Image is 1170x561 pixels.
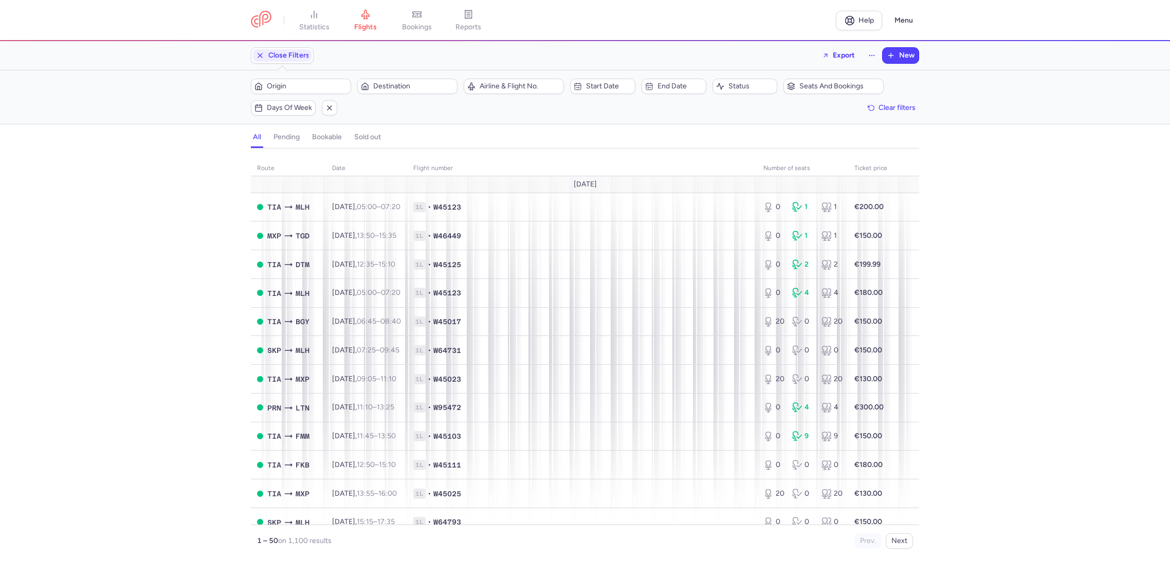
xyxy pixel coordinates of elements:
[278,536,332,545] span: on 1,100 results
[357,288,400,297] span: –
[480,82,560,90] span: Airline & Flight No.
[433,460,461,470] span: W45111
[792,517,813,527] div: 0
[288,9,340,32] a: statistics
[357,260,374,269] time: 12:35
[413,489,426,499] span: 1L
[257,536,278,545] strong: 1 – 50
[433,288,461,298] span: W45123
[455,23,481,32] span: reports
[357,260,395,269] span: –
[836,11,882,30] a: Help
[413,231,426,241] span: 1L
[357,79,458,94] button: Destination
[433,345,461,356] span: W64731
[357,202,377,211] time: 05:00
[821,460,842,470] div: 0
[413,374,426,384] span: 1L
[763,288,784,298] div: 0
[357,346,399,354] span: –
[332,517,395,526] span: [DATE],
[792,431,813,441] div: 9
[792,402,813,413] div: 4
[428,402,431,413] span: •
[854,533,882,549] button: Prev.
[377,517,395,526] time: 17:35
[642,79,706,94] button: End date
[763,431,784,441] div: 0
[428,259,431,270] span: •
[378,489,397,498] time: 16:00
[251,161,326,176] th: route
[296,288,309,299] span: MLH
[763,374,784,384] div: 20
[357,346,376,354] time: 07:25
[267,201,281,213] span: TIA
[381,288,400,297] time: 07:20
[296,345,309,356] span: MLH
[380,375,396,383] time: 11:10
[848,161,893,176] th: Ticket price
[296,230,309,241] span: TGD
[357,432,374,440] time: 11:45
[833,51,855,59] span: Export
[763,202,784,212] div: 0
[332,375,396,383] span: [DATE],
[354,23,377,32] span: flights
[586,82,631,90] span: Start date
[413,460,426,470] span: 1L
[854,403,884,412] strong: €300.00
[428,345,431,356] span: •
[888,11,919,30] button: Menu
[763,316,784,327] div: 20
[899,51,915,60] span: New
[413,431,426,441] span: 1L
[883,48,919,63] button: New
[413,402,426,413] span: 1L
[379,460,396,469] time: 15:10
[443,9,494,32] a: reports
[799,82,880,90] span: Seats and bookings
[858,16,874,24] span: Help
[854,460,883,469] strong: €180.00
[332,489,397,498] span: [DATE],
[251,79,351,94] button: Origin
[391,9,443,32] a: bookings
[763,460,784,470] div: 0
[373,82,454,90] span: Destination
[792,288,813,298] div: 4
[251,48,313,63] button: Close Filters
[332,231,396,240] span: [DATE],
[428,460,431,470] span: •
[821,517,842,527] div: 0
[433,402,461,413] span: W95472
[273,133,300,142] h4: pending
[728,82,774,90] span: Status
[413,288,426,298] span: 1L
[428,431,431,441] span: •
[267,431,281,442] span: TIA
[815,47,862,64] button: Export
[378,260,395,269] time: 15:10
[357,489,397,498] span: –
[886,533,913,549] button: Next
[783,79,884,94] button: Seats and bookings
[357,317,401,326] span: –
[267,488,281,499] span: TIA
[763,259,784,270] div: 0
[464,79,564,94] button: Airline & Flight No.
[413,517,426,527] span: 1L
[267,373,281,385] span: TIA
[267,459,281,471] span: TIA
[296,402,309,414] span: LTN
[267,104,312,112] span: Days of week
[821,316,842,327] div: 20
[357,403,373,412] time: 11:10
[428,288,431,298] span: •
[357,202,400,211] span: –
[433,259,461,270] span: W45125
[792,231,813,241] div: 1
[821,259,842,270] div: 2
[326,161,407,176] th: date
[821,202,842,212] div: 1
